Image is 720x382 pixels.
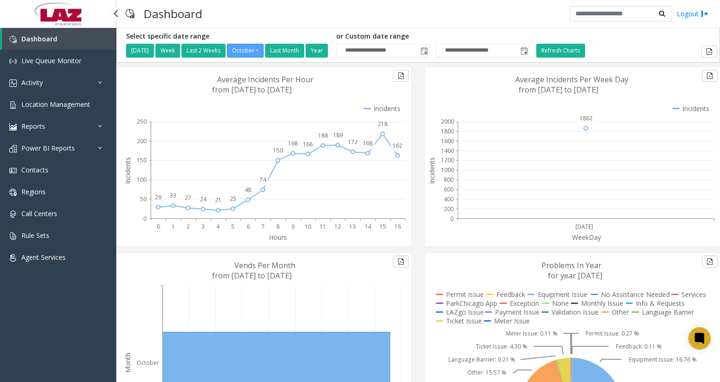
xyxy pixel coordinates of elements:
[231,223,234,231] text: 5
[123,157,132,184] text: Incidents
[126,2,134,25] img: pageIcon
[187,223,190,231] text: 2
[515,74,628,85] text: Average Incidents Per Week Day
[677,9,708,19] a: Logout
[419,44,429,57] span: Toggle popup
[21,100,90,109] span: Location Management
[506,329,558,337] text: Meter Issue: 0.11 %
[21,165,48,174] span: Contacts
[393,142,402,150] text: 162
[21,187,46,196] span: Regions
[200,195,207,203] text: 24
[137,359,159,367] text: October
[126,44,154,58] button: [DATE]
[441,147,454,155] text: 1400
[276,223,280,231] text: 8
[9,36,17,43] img: 'icon'
[21,144,75,152] span: Power BI Reports
[580,114,593,122] text: 1862
[139,2,207,25] h3: Dashboard
[616,342,662,350] text: Feedback: 0.11 %
[548,270,602,281] text: for year [DATE]
[212,270,292,281] text: from [DATE] to [DATE]
[476,342,527,350] text: Ticket Issue: 4.30 %
[260,176,267,184] text: 74
[227,44,264,58] button: October
[9,211,17,218] img: 'icon'
[9,254,17,262] img: 'icon'
[444,195,453,203] text: 400
[702,70,718,82] button: Export to pdf
[230,195,236,203] text: 25
[575,223,593,231] text: [DATE]
[394,223,401,231] text: 16
[444,205,453,213] text: 200
[333,131,343,139] text: 189
[441,156,454,164] text: 1200
[155,193,161,201] text: 29
[9,145,17,152] img: 'icon'
[21,209,57,218] span: Call Centers
[334,223,341,231] text: 12
[21,231,49,240] span: Rule Sets
[216,223,220,231] text: 4
[348,138,358,146] text: 172
[269,233,287,242] text: Hours
[441,118,454,125] text: 2000
[441,137,454,145] text: 1600
[519,85,598,95] text: from [DATE] to [DATE]
[265,44,304,58] button: Last Month
[291,223,294,231] text: 9
[441,127,454,135] text: 1800
[629,356,697,363] text: Equipment Issue: 16.76 %
[261,223,265,231] text: 7
[378,120,387,128] text: 218
[273,146,283,154] text: 150
[427,157,436,184] text: Incidents
[701,46,717,58] button: Export to pdf
[137,118,147,125] text: 250
[363,139,373,147] text: 168
[9,189,17,196] img: 'icon'
[155,44,180,58] button: Week
[170,191,176,199] text: 33
[137,156,147,164] text: 150
[9,58,17,65] img: 'icon'
[9,167,17,174] img: 'icon'
[349,223,356,231] text: 13
[201,223,205,231] text: 3
[393,256,409,268] button: Export to pdf
[21,122,45,131] span: Reports
[157,223,160,231] text: 0
[536,44,585,58] button: Refresh Charts
[245,186,251,194] text: 48
[336,33,529,40] h5: or Custom date range
[702,256,718,268] button: Export to pdf
[572,233,601,242] text: WeekDay
[137,176,147,184] text: 100
[9,101,17,109] img: 'icon'
[320,223,326,231] text: 11
[444,185,453,193] text: 600
[9,232,17,240] img: 'icon'
[21,34,57,43] span: Dashboard
[2,28,116,50] a: Dashboard
[9,79,17,87] img: 'icon'
[140,195,147,203] text: 50
[126,33,329,40] h5: Select specific date range
[393,70,409,82] button: Export to pdf
[212,85,292,95] text: from [DATE] to [DATE]
[21,56,81,65] span: Live Queue Monitor
[123,353,132,373] text: Month
[541,260,601,270] text: Problems In Year
[467,369,507,376] text: Other: 15.57 %
[441,166,454,174] text: 1000
[21,78,43,87] span: Activity
[448,356,515,363] text: Language Barrier: 0.21 %
[215,196,221,204] text: 21
[181,44,226,58] button: Last 2 Weeks
[303,140,313,148] text: 166
[137,137,147,145] text: 200
[185,194,191,202] text: 27
[305,223,311,231] text: 10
